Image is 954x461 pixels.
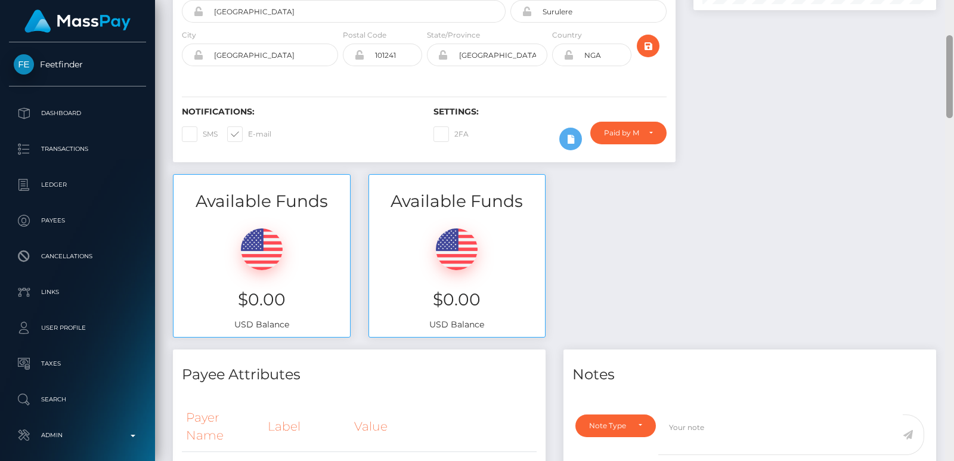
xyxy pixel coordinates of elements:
a: Links [9,277,146,307]
div: USD Balance [369,214,546,337]
p: Links [14,283,141,301]
a: Taxes [9,349,146,379]
a: User Profile [9,313,146,343]
div: Paid by MassPay [604,128,639,138]
a: Ledger [9,170,146,200]
p: Transactions [14,140,141,158]
label: City [182,30,196,41]
p: Payees [14,212,141,230]
a: Transactions [9,134,146,164]
button: Paid by MassPay [590,122,667,144]
div: Note Type [589,421,628,431]
th: Label [264,401,350,452]
p: Cancellations [14,247,141,265]
label: E-mail [227,126,271,142]
label: Postal Code [343,30,386,41]
p: Taxes [14,355,141,373]
h3: Available Funds [369,190,546,213]
a: Admin [9,420,146,450]
p: User Profile [14,319,141,337]
p: Dashboard [14,104,141,122]
h3: Available Funds [174,190,350,213]
span: Feetfinder [9,59,146,70]
p: Search [14,391,141,409]
label: SMS [182,126,218,142]
label: Country [552,30,582,41]
p: Ledger [14,176,141,194]
a: Dashboard [9,98,146,128]
th: Value [350,401,537,452]
a: Search [9,385,146,414]
div: USD Balance [174,214,350,337]
img: USD.png [241,228,283,270]
h4: Payee Attributes [182,364,537,385]
button: Note Type [575,414,656,437]
p: Admin [14,426,141,444]
label: State/Province [427,30,480,41]
h6: Notifications: [182,107,416,117]
img: USD.png [436,228,478,270]
h6: Settings: [433,107,667,117]
th: Payer Name [182,401,264,452]
img: Feetfinder [14,54,34,75]
h3: $0.00 [378,288,537,311]
h3: $0.00 [182,288,341,311]
a: Cancellations [9,242,146,271]
img: MassPay Logo [24,10,131,33]
a: Payees [9,206,146,236]
h4: Notes [572,364,927,385]
label: 2FA [433,126,469,142]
